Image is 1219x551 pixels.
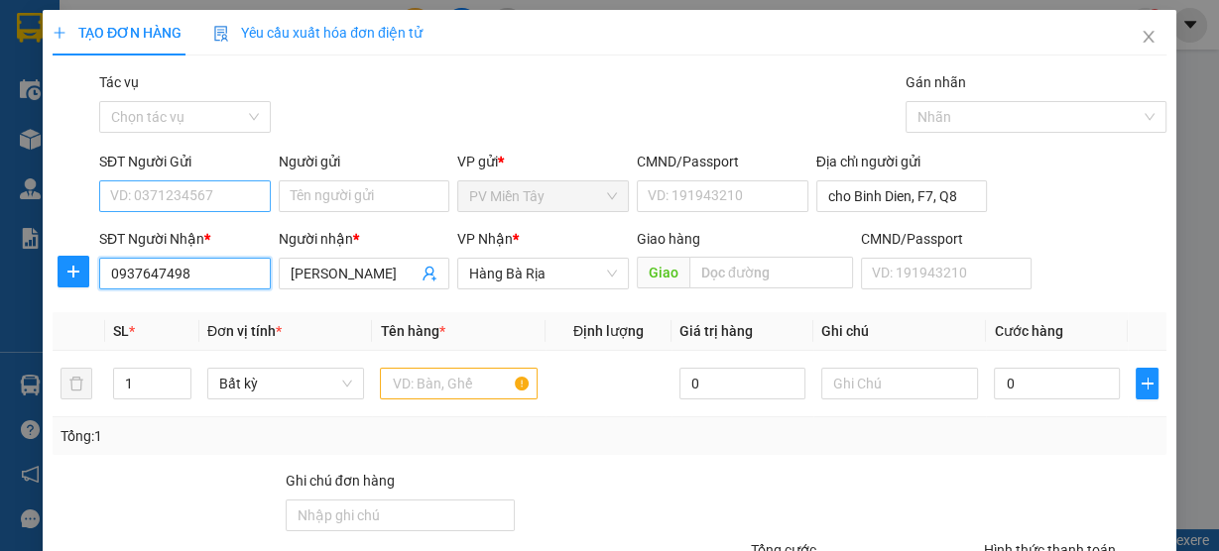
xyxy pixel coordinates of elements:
div: SĐT Người Gửi [99,151,271,172]
div: Người gửi [279,151,450,172]
div: CMND/Passport [861,228,1033,250]
span: Định lượng [573,323,644,339]
button: Close [1121,10,1176,65]
span: user-add [422,266,437,281]
span: Tên hàng [380,323,444,339]
label: Ghi chú đơn hàng [286,473,395,489]
span: SL [113,323,129,339]
button: plus [1136,368,1158,399]
input: VD: Bàn, Ghế [380,368,538,399]
input: Dọc đường [689,257,853,288]
input: Địa chỉ của người gửi [816,180,988,212]
div: CMND/Passport [637,151,808,172]
span: Yêu cầu xuất hóa đơn điện tử [213,25,423,41]
span: Đơn vị tính [207,323,282,339]
span: Bất kỳ [219,369,353,398]
label: Gán nhãn [906,74,966,90]
div: Địa chỉ người gửi [816,151,988,172]
th: Ghi chú [813,312,987,351]
input: Ghi Chú [821,368,979,399]
span: PV Miền Tây [469,181,617,211]
span: Cước hàng [994,323,1062,339]
input: 0 [679,368,805,399]
span: plus [53,26,66,40]
div: Tổng: 1 [61,425,472,447]
span: Hàng Bà Rịa [469,259,617,288]
span: plus [59,264,88,279]
span: close [1141,29,1157,45]
span: Giao [637,257,689,288]
label: Tác vụ [99,74,139,90]
div: Người nhận [279,228,450,250]
span: Giá trị hàng [679,323,753,339]
span: TẠO ĐƠN HÀNG [53,25,182,41]
span: plus [1137,376,1158,391]
span: Giao hàng [637,231,700,247]
div: SĐT Người Nhận [99,228,271,250]
span: VP Nhận [457,231,513,247]
input: Ghi chú đơn hàng [286,499,515,531]
button: plus [58,256,89,287]
div: VP gửi [457,151,629,172]
button: delete [61,368,92,399]
img: icon [213,26,229,42]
